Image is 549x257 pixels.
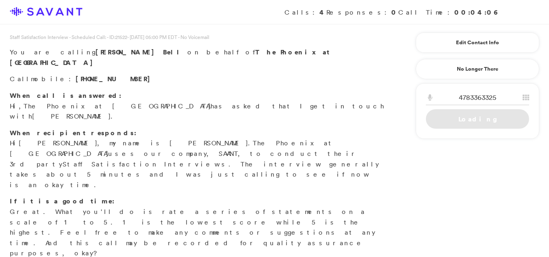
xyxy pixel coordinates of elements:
span: mobile [31,75,69,83]
span: 21522 [115,34,127,41]
strong: 0 [391,8,398,17]
span: Staff Satisfaction Interview [63,160,221,168]
p: You are calling on behalf of [10,47,385,68]
strong: 4 [319,8,326,17]
strong: When recipient responds: [10,128,137,137]
strong: 00:04:06 [454,8,499,17]
a: Edit Contact Info [426,36,529,49]
strong: The Phoenix at [GEOGRAPHIC_DATA] [10,48,330,67]
span: Staff Satisfaction Interview - Scheduled Call: - ID: - [DATE] 05:00 PM EDT - No Voicemail [10,34,209,41]
strong: When call is answered: [10,91,122,100]
p: Hi , my name is [PERSON_NAME]. uses our company, SAVANT, to conduct their 3rd party s. The interv... [10,128,385,190]
p: Hi, has asked that I get in touch with . [10,91,385,122]
span: The Phoenix at [GEOGRAPHIC_DATA] [24,102,210,110]
span: [PERSON_NAME] [95,48,158,56]
span: Bell [163,48,183,56]
a: No Longer There [416,59,539,79]
p: Call : [10,74,385,84]
span: [PERSON_NAME] [32,112,111,120]
span: The Phoenix at [GEOGRAPHIC_DATA] [10,139,335,158]
span: [PERSON_NAME] [19,139,97,147]
strong: If it is a good time: [10,197,115,205]
a: Loading [426,109,529,129]
span: [PHONE_NUMBER] [76,74,154,83]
